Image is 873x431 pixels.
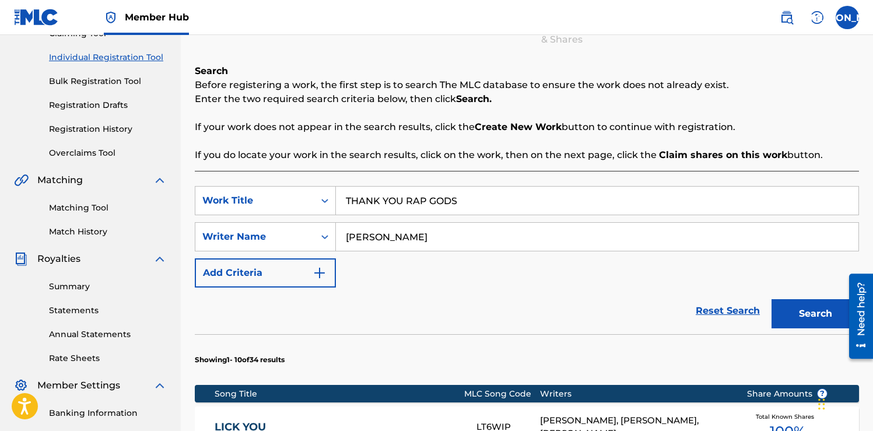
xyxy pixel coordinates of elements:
[195,186,859,334] form: Search Form
[49,202,167,214] a: Matching Tool
[836,6,859,29] div: User Menu
[195,355,285,365] p: Showing 1 - 10 of 34 results
[153,379,167,393] img: expand
[456,93,492,104] strong: Search.
[202,194,307,208] div: Work Title
[810,10,824,24] img: help
[49,407,167,419] a: Banking Information
[195,92,859,106] p: Enter the two required search criteria below, then click
[14,9,59,26] img: MLC Logo
[37,252,80,266] span: Royalties
[313,266,327,280] img: 9d2ae6d4665cec9f34b9.svg
[202,230,307,244] div: Writer Name
[49,328,167,341] a: Annual Statements
[690,298,766,324] a: Reset Search
[14,173,29,187] img: Matching
[195,78,859,92] p: Before registering a work, the first step is to search The MLC database to ensure the work does n...
[464,388,540,400] div: MLC Song Code
[49,226,167,238] a: Match History
[37,173,83,187] span: Matching
[37,379,120,393] span: Member Settings
[772,299,859,328] button: Search
[49,75,167,87] a: Bulk Registration Tool
[125,10,189,24] span: Member Hub
[780,10,794,24] img: search
[49,123,167,135] a: Registration History
[475,121,562,132] strong: Create New Work
[195,258,336,288] button: Add Criteria
[49,352,167,365] a: Rate Sheets
[49,147,167,159] a: Overclaims Tool
[49,281,167,293] a: Summary
[747,388,828,400] span: Share Amounts
[49,304,167,317] a: Statements
[815,375,873,431] iframe: Chat Widget
[840,269,873,363] iframe: Resource Center
[153,252,167,266] img: expand
[659,149,787,160] strong: Claim shares on this work
[153,173,167,187] img: expand
[14,379,28,393] img: Member Settings
[756,412,819,421] span: Total Known Shares
[215,388,464,400] div: Song Title
[775,6,798,29] a: Public Search
[195,148,859,162] p: If you do locate your work in the search results, click on the work, then on the next page, click...
[14,252,28,266] img: Royalties
[49,99,167,111] a: Registration Drafts
[195,65,228,76] b: Search
[818,387,825,422] div: Drag
[805,6,829,29] div: Help
[195,120,859,134] p: If your work does not appear in the search results, click the button to continue with registration.
[540,388,730,400] div: Writers
[49,51,167,64] a: Individual Registration Tool
[104,10,118,24] img: Top Rightsholder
